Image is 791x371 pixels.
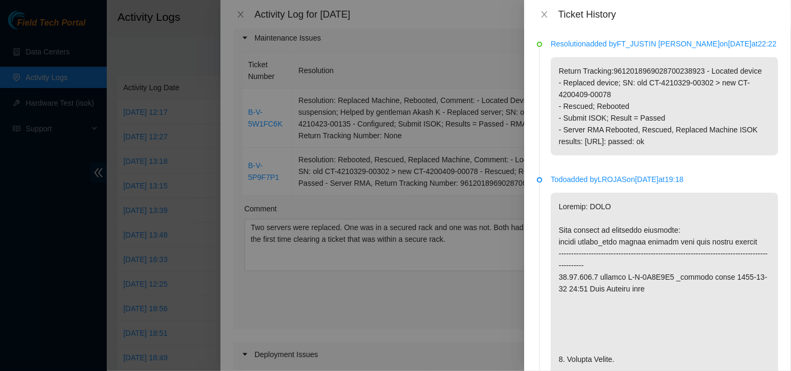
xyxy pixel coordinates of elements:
button: Close [537,10,552,20]
p: Resolution added by FT_JUSTIN [PERSON_NAME] on [DATE] at 22:22 [551,38,778,50]
p: Return Tracking:9612018969028700238923 - Located device - Replaced device; SN: old CT-4210329-003... [551,57,778,155]
div: Ticket History [558,9,778,20]
p: Todo added by LROJAS on [DATE] at 19:18 [551,173,778,185]
span: close [540,10,549,19]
